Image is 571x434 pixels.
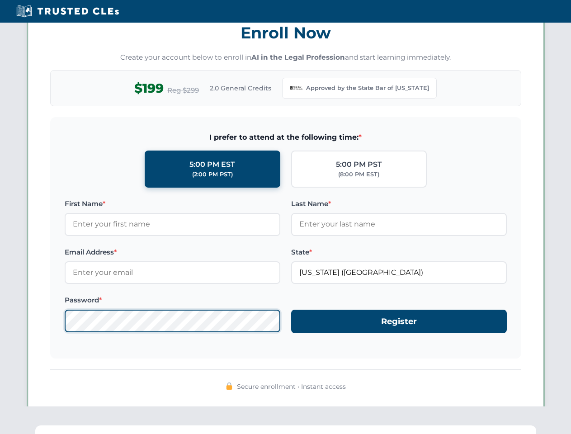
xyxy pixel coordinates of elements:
label: Email Address [65,247,280,258]
img: Trusted CLEs [14,5,122,18]
label: Password [65,295,280,306]
input: Georgia (GA) [291,261,507,284]
h3: Enroll Now [50,19,521,47]
label: Last Name [291,198,507,209]
div: 5:00 PM EST [189,159,235,170]
span: Reg $299 [167,85,199,96]
p: Create your account below to enroll in and start learning immediately. [50,52,521,63]
span: $199 [134,78,164,99]
input: Enter your first name [65,213,280,236]
label: State [291,247,507,258]
img: Georgia Bar [290,82,302,94]
div: (8:00 PM EST) [338,170,379,179]
div: 5:00 PM PST [336,159,382,170]
input: Enter your email [65,261,280,284]
strong: AI in the Legal Profession [251,53,345,61]
span: Approved by the State Bar of [US_STATE] [306,84,429,93]
span: Secure enrollment • Instant access [237,382,346,392]
label: First Name [65,198,280,209]
input: Enter your last name [291,213,507,236]
button: Register [291,310,507,334]
img: 🔒 [226,382,233,390]
span: I prefer to attend at the following time: [65,132,507,143]
span: 2.0 General Credits [210,83,271,93]
div: (2:00 PM PST) [192,170,233,179]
